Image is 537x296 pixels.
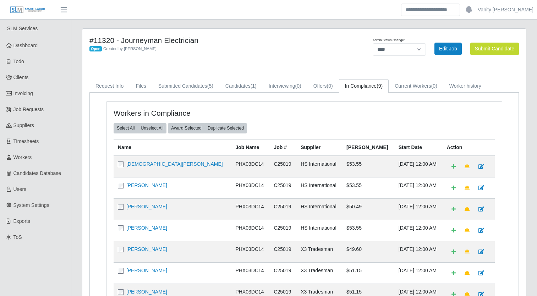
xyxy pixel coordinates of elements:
span: Clients [13,75,29,80]
td: $53.55 [342,177,394,198]
td: $53.55 [342,220,394,241]
td: C25019 [269,241,296,262]
a: [PERSON_NAME] [126,268,167,273]
a: Worker history [443,79,487,93]
a: Vanity [PERSON_NAME] [478,6,533,13]
a: [PERSON_NAME] [126,246,167,252]
th: [PERSON_NAME] [342,139,394,156]
button: Select All [114,123,138,133]
h4: Workers in Compliance [114,109,266,117]
a: Request Info [89,79,130,93]
th: Job Name [231,139,269,156]
td: $53.55 [342,156,394,177]
img: SLM Logo [10,6,45,14]
td: C25019 [269,156,296,177]
a: Submitted Candidates [152,79,219,93]
button: Submit Candidate [470,43,519,55]
a: Add Default Cost Code [447,203,460,215]
span: Candidates Database [13,170,61,176]
a: [PERSON_NAME] [126,182,167,188]
div: bulk actions [114,123,166,133]
span: Workers [13,154,32,160]
td: [DATE] 12:00 AM [394,198,443,220]
td: $50.49 [342,198,394,220]
span: (1) [251,83,257,89]
td: PHX03DC14 [231,262,269,284]
span: Dashboard [13,43,38,48]
td: HS International [296,220,342,241]
span: (0) [327,83,333,89]
td: HS International [296,177,342,198]
td: C25019 [269,177,296,198]
span: ToS [13,234,22,240]
span: Exports [13,218,30,224]
a: Add Default Cost Code [447,224,460,237]
a: Make Team Lead [460,224,474,237]
td: $51.15 [342,262,394,284]
span: Timesheets [13,138,39,144]
span: Invoicing [13,91,33,96]
h4: #11320 - Journeyman Electrician [89,36,335,45]
span: (9) [377,83,383,89]
td: C25019 [269,198,296,220]
a: Add Default Cost Code [447,182,460,194]
span: (0) [431,83,437,89]
a: Add Default Cost Code [447,246,460,258]
span: System Settings [13,202,49,208]
button: Award Selected [168,123,205,133]
span: Todo [13,59,24,64]
td: X3 Tradesman [296,241,342,262]
td: [DATE] 12:00 AM [394,262,443,284]
a: Interviewing [263,79,307,93]
th: Supplier [296,139,342,156]
button: Unselect All [137,123,166,133]
span: Job Requests [13,106,44,112]
td: C25019 [269,262,296,284]
td: PHX03DC14 [231,241,269,262]
span: Users [13,186,27,192]
a: Offers [307,79,339,93]
a: Make Team Lead [460,246,474,258]
a: [PERSON_NAME] [126,225,167,231]
label: Admin Status Change: [373,38,405,43]
span: Created by [PERSON_NAME] [103,46,157,51]
button: Duplicate Selected [204,123,247,133]
a: Add Default Cost Code [447,160,460,173]
td: HS International [296,156,342,177]
span: SLM Services [7,26,38,31]
a: Current Workers [389,79,443,93]
span: Suppliers [13,122,34,128]
a: [PERSON_NAME] [126,204,167,209]
td: [DATE] 12:00 AM [394,156,443,177]
span: (0) [295,83,301,89]
td: $49.60 [342,241,394,262]
a: Make Team Lead [460,267,474,279]
td: PHX03DC14 [231,177,269,198]
th: Action [443,139,495,156]
a: Candidates [219,79,263,93]
div: bulk actions [168,123,247,133]
a: Edit Job [434,43,462,55]
a: Make Team Lead [460,160,474,173]
a: [DEMOGRAPHIC_DATA][PERSON_NAME] [126,161,223,167]
td: [DATE] 12:00 AM [394,220,443,241]
td: C25019 [269,220,296,241]
td: X3 Tradesman [296,262,342,284]
a: Files [130,79,152,93]
td: PHX03DC14 [231,156,269,177]
td: [DATE] 12:00 AM [394,241,443,262]
td: HS International [296,198,342,220]
td: PHX03DC14 [231,198,269,220]
td: PHX03DC14 [231,220,269,241]
td: [DATE] 12:00 AM [394,177,443,198]
span: Open [89,46,102,52]
a: Make Team Lead [460,182,474,194]
a: Make Team Lead [460,203,474,215]
span: (5) [207,83,213,89]
input: Search [401,4,460,16]
a: [PERSON_NAME] [126,289,167,295]
th: Name [114,139,231,156]
th: Start Date [394,139,443,156]
th: Job # [269,139,296,156]
a: In Compliance [339,79,389,93]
